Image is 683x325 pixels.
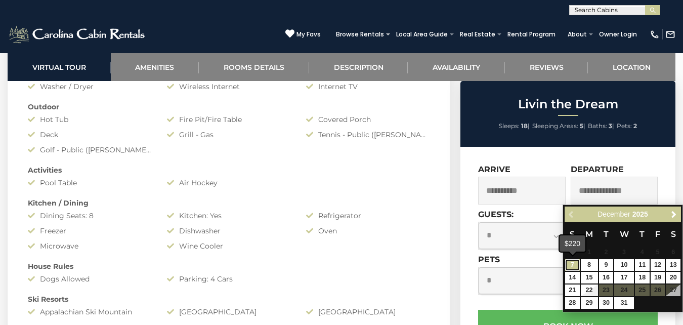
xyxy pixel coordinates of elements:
[585,229,593,239] span: Monday
[599,259,614,271] a: 9
[570,229,575,239] span: Sunday
[159,274,298,284] div: Parking: 4 Cars
[159,307,298,317] div: [GEOGRAPHIC_DATA]
[20,261,438,271] div: House Rules
[285,29,321,39] a: My Favs
[581,272,598,283] a: 15
[478,255,500,264] label: Pets
[532,122,578,130] span: Sleeping Areas:
[651,259,665,271] a: 12
[20,82,159,92] div: Washer / Dryer
[391,27,453,42] a: Local Area Guide
[651,272,665,283] a: 19
[20,178,159,188] div: Pool Table
[565,272,580,283] a: 14
[20,307,159,317] div: Appalachian Ski Mountain
[296,30,321,39] span: My Favs
[8,53,111,81] a: Virtual Tour
[635,272,650,283] a: 18
[159,114,298,125] div: Fire Pit/Fire Table
[632,210,648,218] span: 2025
[588,119,614,133] li: |
[199,53,309,81] a: Rooms Details
[614,259,633,271] a: 10
[20,198,438,208] div: Kitchen / Dining
[331,27,389,42] a: Browse Rentals
[159,82,298,92] div: Wireless Internet
[478,165,510,174] label: Arrive
[665,29,675,39] img: mail-regular-white.png
[655,229,660,239] span: Friday
[532,119,585,133] li: |
[20,241,159,251] div: Microwave
[565,259,580,271] a: 7
[594,27,642,42] a: Owner Login
[20,145,159,155] div: Golf - Public ([PERSON_NAME] Golf Club)
[670,211,678,219] span: Next
[614,272,633,283] a: 17
[20,274,159,284] div: Dogs Allowed
[20,294,438,304] div: Ski Resorts
[298,226,438,236] div: Oven
[667,208,680,221] a: Next
[455,27,500,42] a: Real Estate
[588,122,607,130] span: Baths:
[614,297,633,309] a: 31
[609,122,612,130] strong: 3
[650,29,660,39] img: phone-regular-white.png
[581,285,598,296] a: 22
[298,82,438,92] div: Internet TV
[408,53,505,81] a: Availability
[635,259,650,271] a: 11
[521,122,528,130] strong: 18
[20,165,438,175] div: Activities
[588,53,675,81] a: Location
[159,241,298,251] div: Wine Cooler
[651,247,665,258] span: 5
[159,211,298,221] div: Kitchen: Yes
[20,102,438,112] div: Outdoor
[159,178,298,188] div: Air Hockey
[639,229,645,239] span: Thursday
[8,24,148,45] img: White-1-2.png
[563,27,592,42] a: About
[499,122,520,130] span: Sleeps:
[580,122,583,130] strong: 5
[635,247,650,258] span: 4
[298,211,438,221] div: Refrigerator
[666,259,680,271] a: 13
[463,98,673,111] h2: Livin the Dream
[499,119,530,133] li: |
[505,53,588,81] a: Reviews
[599,247,614,258] span: 2
[599,297,614,309] a: 30
[599,272,614,283] a: 16
[20,130,159,140] div: Deck
[620,229,629,239] span: Wednesday
[614,247,633,258] span: 3
[633,122,637,130] strong: 2
[159,130,298,140] div: Grill - Gas
[560,235,585,252] div: $220
[20,226,159,236] div: Freezer
[617,122,632,130] span: Pets:
[159,226,298,236] div: Dishwasher
[298,114,438,125] div: Covered Porch
[20,211,159,221] div: Dining Seats: 8
[581,259,598,271] a: 8
[502,27,561,42] a: Rental Program
[111,53,199,81] a: Amenities
[565,285,580,296] a: 21
[597,210,630,218] span: December
[565,297,580,309] a: 28
[20,114,159,125] div: Hot Tub
[581,297,598,309] a: 29
[309,53,408,81] a: Description
[571,165,624,174] label: Departure
[298,130,438,140] div: Tennis - Public ([PERSON_NAME][GEOGRAPHIC_DATA])
[298,307,438,317] div: [GEOGRAPHIC_DATA]
[478,210,514,219] label: Guests:
[604,229,609,239] span: Tuesday
[666,272,680,283] a: 20
[671,229,676,239] span: Saturday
